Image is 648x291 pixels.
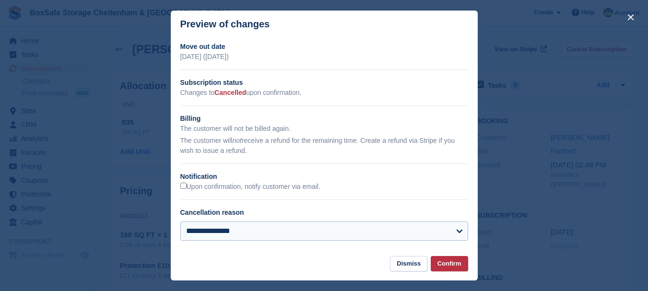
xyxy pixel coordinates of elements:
span: Cancelled [214,89,246,96]
p: Preview of changes [180,19,270,30]
p: The customer will not be billed again. [180,124,468,134]
h2: Subscription status [180,78,468,88]
h2: Billing [180,114,468,124]
em: not [232,137,241,144]
input: Upon confirmation, notify customer via email. [180,183,187,189]
button: Dismiss [390,256,427,272]
p: [DATE] ([DATE]) [180,52,468,62]
p: Changes to upon confirmation. [180,88,468,98]
h2: Notification [180,172,468,182]
p: The customer will receive a refund for the remaining time. Create a refund via Stripe if you wish... [180,136,468,156]
label: Cancellation reason [180,209,244,216]
label: Upon confirmation, notify customer via email. [180,183,320,191]
h2: Move out date [180,42,468,52]
button: close [623,10,638,25]
button: Confirm [431,256,468,272]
